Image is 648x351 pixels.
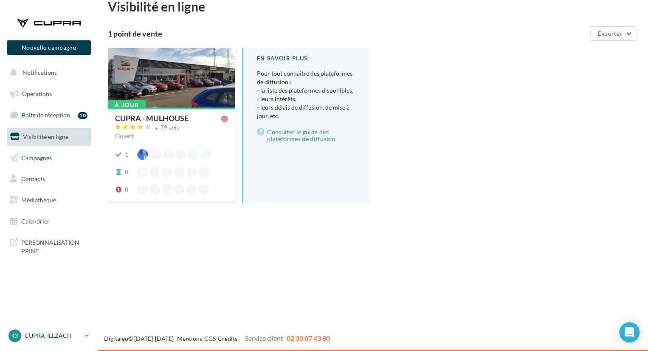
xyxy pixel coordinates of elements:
[125,150,128,159] div: 1
[257,95,356,103] li: - leurs intérêts,
[5,128,93,146] a: Visibilité en ligne
[21,196,56,204] span: Médiathèque
[108,100,146,110] div: À jour
[104,335,128,342] a: Digitaleo
[23,69,57,76] span: Notifications
[25,331,81,340] p: CUPRA-ILLZACH
[5,191,93,209] a: Médiathèque
[597,30,622,37] span: Exporter
[161,125,179,130] div: 79 avis
[5,64,89,82] button: Notifications
[115,114,189,122] div: CUPRA - MULHOUSE
[245,334,283,342] span: Service client
[218,335,237,342] a: Crédits
[257,86,356,95] li: - la liste des plateformes disponibles,
[21,218,50,225] span: Calendrier
[257,69,356,120] p: Pour tout connaître des plateformes de diffusion :
[5,106,93,124] a: Boîte de réception10
[125,168,128,176] div: 0
[5,149,93,167] a: Campagnes
[115,123,228,133] a: 79 avis
[7,40,91,55] button: Nouvelle campagne
[590,26,636,41] button: Exporter
[23,133,68,140] span: Visibilité en ligne
[5,170,93,188] a: Contacts
[125,185,128,194] div: 0
[21,175,45,182] span: Contacts
[177,335,202,342] a: Mentions
[21,237,87,255] span: PERSONNALISATION PRINT
[257,127,356,144] a: Consulter le guide des plateformes de diffusion
[5,212,93,230] a: Calendrier
[22,90,52,97] span: Opérations
[5,233,93,258] a: PERSONNALISATION PRINT
[12,331,18,340] span: CI
[115,132,134,139] span: Ouvert
[7,328,91,344] a: CI CUPRA-ILLZACH
[257,54,356,62] div: En savoir plus
[204,335,216,342] a: CGS
[22,111,70,119] span: Boîte de réception
[104,335,330,342] span: © [DATE]-[DATE] - - -
[78,112,87,119] div: 10
[287,334,330,342] span: 02 30 07 43 80
[108,30,587,37] div: 1 point de vente
[619,322,640,343] div: Open Intercom Messenger
[257,103,356,120] li: - leurs délais de diffusion, de mise à jour, etc.
[21,154,52,161] span: Campagnes
[5,85,93,103] a: Opérations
